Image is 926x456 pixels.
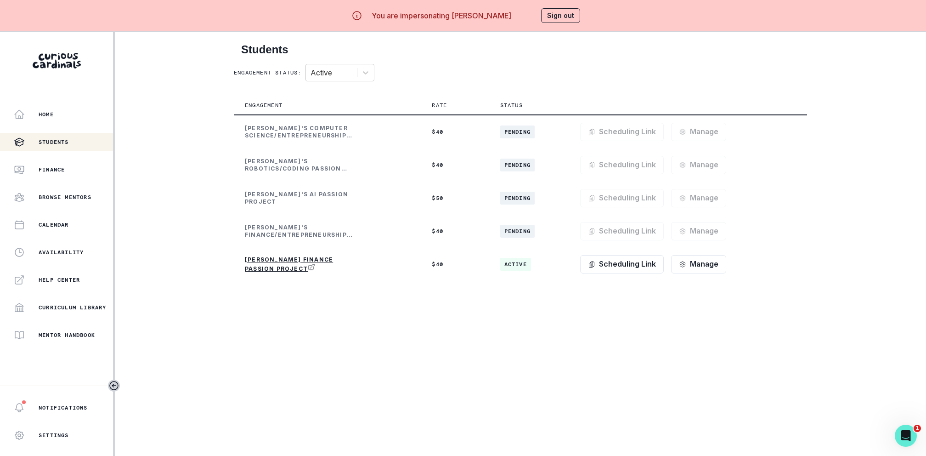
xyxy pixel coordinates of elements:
[39,432,69,439] p: Settings
[39,138,69,146] p: Students
[108,380,120,392] button: Toggle sidebar
[432,161,478,169] p: $ 40
[671,123,726,141] button: Manage
[541,8,580,23] button: Sign out
[245,125,355,139] p: [PERSON_NAME]'s Computer Science/Entrepreneurship Passion Project
[580,189,664,207] button: Scheduling Link
[39,276,80,284] p: Help Center
[234,69,302,76] p: Engagement status:
[39,166,65,173] p: Finance
[372,10,511,21] p: You are impersonating [PERSON_NAME]
[914,425,921,432] span: 1
[245,224,355,239] p: [PERSON_NAME]'s Finance/Entrepreneurship Passion Project
[39,331,95,339] p: Mentor Handbook
[671,156,726,174] button: Manage
[580,156,664,174] button: Scheduling Link
[500,102,523,109] p: Status
[671,222,726,240] button: Manage
[580,123,664,141] button: Scheduling Link
[500,258,531,271] span: active
[432,228,478,235] p: $ 40
[245,158,355,172] p: [PERSON_NAME]'s Robotics/Coding Passion Project
[432,102,447,109] p: Rate
[500,192,535,205] span: Pending
[39,111,54,118] p: Home
[500,225,535,238] span: Pending
[39,249,84,256] p: Availability
[580,255,664,274] button: Scheduling Link
[432,194,478,202] p: $ 50
[245,191,355,205] p: [PERSON_NAME]'s AI passion project
[895,425,917,447] iframe: Intercom live chat
[39,221,69,228] p: Calendar
[245,102,282,109] p: Engagement
[500,125,535,138] span: Pending
[500,159,535,171] span: Pending
[39,304,107,311] p: Curriculum Library
[39,404,88,411] p: Notifications
[39,194,91,201] p: Browse Mentors
[33,53,81,68] img: Curious Cardinals Logo
[245,256,355,273] a: [PERSON_NAME] Finance Passion Project
[671,189,726,207] button: Manage
[671,255,726,274] button: Manage
[432,261,478,268] p: $ 40
[241,43,800,57] h2: Students
[580,222,664,240] button: Scheduling Link
[432,128,478,136] p: $ 40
